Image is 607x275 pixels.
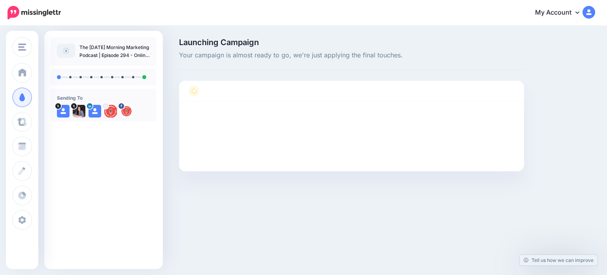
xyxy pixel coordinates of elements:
img: user_default_image.png [57,105,70,118]
img: picture-bsa83623.png [120,105,133,118]
img: article-default-image-icon.png [57,44,75,58]
img: menu.png [18,44,26,51]
img: user_default_image.png [89,105,101,118]
a: Tell us how we can improve [520,255,598,266]
img: AOh14GgmI6sU1jtbyWpantpgfBt4IO5aN2xv9XVZLtiWs96-c-63978.png [104,105,117,118]
span: Launching Campaign [179,38,524,46]
p: The [DATE] Morning Marketing Podcast | Episode 294 - Online Etiquette [79,44,150,59]
img: qcmyTuyw-31248.jpg [73,105,85,118]
h4: Sending To [57,95,150,101]
span: Your campaign is almost ready to go, we're just applying the final touches. [179,50,524,61]
a: My Account [527,3,595,23]
img: Missinglettr [8,6,61,19]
